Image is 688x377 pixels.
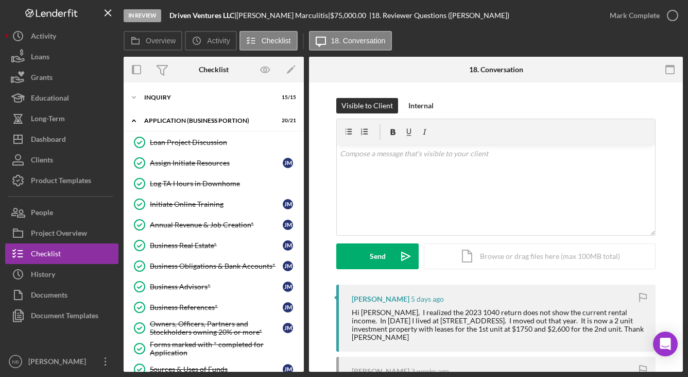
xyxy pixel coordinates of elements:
button: People [5,202,118,223]
label: 18. Conversation [331,37,386,45]
div: Mark Complete [610,5,660,26]
button: Loans [5,46,118,67]
button: Educational [5,88,118,108]
div: Assign Initiate Resources [150,159,283,167]
div: INQUIRY [144,94,270,101]
text: NB [12,359,19,365]
a: Log TA Hours in Downhome [129,173,299,194]
b: Driven Ventures LLC [169,11,234,20]
div: Open Intercom Messenger [653,332,678,356]
div: Visible to Client [341,98,393,113]
div: People [31,202,53,225]
div: [PERSON_NAME] Marculitis | [236,11,330,20]
div: APPLICATION (BUSINESS PORTION) [144,118,270,124]
time: 2025-08-11 20:01 [411,367,449,375]
button: History [5,264,118,285]
time: 2025-08-28 12:37 [411,295,444,303]
div: Business Obligations & Bank Accounts* [150,262,283,270]
div: 15 / 15 [278,94,296,101]
div: Grants [31,67,53,90]
button: Activity [185,31,236,51]
div: Educational [31,88,69,111]
div: Log TA Hours in Downhome [150,179,298,188]
div: | 18. Reviewer Questions ([PERSON_NAME]) [369,11,509,20]
a: Assign Initiate ResourcesJM [129,153,299,173]
button: Product Templates [5,170,118,191]
div: Annual Revenue & Job Creation* [150,221,283,229]
label: Overview [146,37,176,45]
div: 20 / 21 [278,118,296,124]
div: Product Templates [31,170,91,193]
a: Business References*JM [129,297,299,318]
button: Clients [5,150,118,170]
a: Business Advisors*JM [129,276,299,297]
button: 18. Conversation [309,31,392,51]
button: Documents [5,285,118,305]
a: Business Obligations & Bank Accounts*JM [129,256,299,276]
div: Owners, Officers, Partners and Stockholders owning 20% or more* [150,320,283,336]
button: Long-Term [5,108,118,129]
div: Send [370,243,386,269]
div: | [169,11,236,20]
div: In Review [124,9,161,22]
div: Checklist [199,65,229,74]
div: Dashboard [31,129,66,152]
div: Loan Project Discussion [150,138,298,146]
div: Forms marked with * completed for Application [150,340,298,357]
a: Forms marked with * completed for Application [129,338,299,359]
div: [PERSON_NAME] [352,367,409,375]
a: Business Real Estate*JM [129,235,299,256]
label: Activity [207,37,230,45]
div: Activity [31,26,56,49]
div: Business References* [150,303,283,312]
div: Sources & Uses of Funds [150,365,283,373]
a: Owners, Officers, Partners and Stockholders owning 20% or more*JM [129,318,299,338]
a: Loan Project Discussion [129,132,299,153]
div: 18. Conversation [469,65,523,74]
a: Initiate Online TrainingJM [129,194,299,215]
label: Checklist [262,37,291,45]
div: Business Advisors* [150,283,283,291]
div: [PERSON_NAME] [352,295,409,303]
div: J M [283,240,293,251]
div: Clients [31,150,53,173]
button: Activity [5,26,118,46]
button: Send [336,243,419,269]
button: Dashboard [5,129,118,150]
button: NB[PERSON_NAME] [5,351,118,372]
div: J M [283,220,293,230]
button: Mark Complete [599,5,683,26]
button: Project Overview [5,223,118,243]
div: J M [283,199,293,209]
div: Loans [31,46,49,70]
div: Long-Term [31,108,65,132]
a: Annual Revenue & Job Creation*JM [129,215,299,235]
button: Checklist [5,243,118,264]
button: Grants [5,67,118,88]
button: Document Templates [5,305,118,326]
div: Project Overview [31,223,87,246]
div: History [31,264,55,287]
div: [PERSON_NAME] [26,351,93,374]
div: Document Templates [31,305,98,329]
button: Visible to Client [336,98,398,113]
div: J M [283,302,293,313]
div: J M [283,261,293,271]
div: Hi [PERSON_NAME], I realized the 2023 1040 return does not show the current rental income. In [DA... [352,308,645,341]
div: J M [283,364,293,374]
div: J M [283,323,293,333]
button: Overview [124,31,182,51]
